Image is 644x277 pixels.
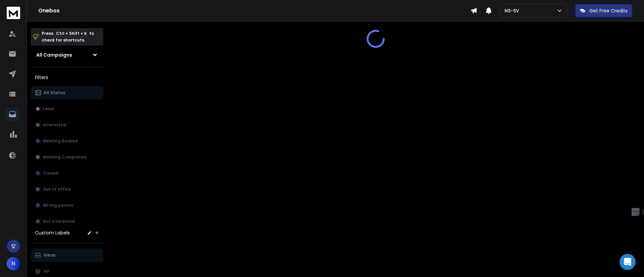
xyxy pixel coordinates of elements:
button: N [7,257,20,270]
p: NS-SV [504,7,522,14]
span: Ctrl + Shift + k [55,29,88,37]
button: All Campaigns [31,48,103,62]
h3: Custom Labels [35,229,70,236]
img: logo [7,7,20,19]
h1: All Campaigns [36,52,72,58]
h3: Filters [31,73,103,82]
p: Press to check for shortcuts. [42,30,94,44]
div: Open Intercom Messenger [620,254,636,270]
button: Get Free Credits [575,4,632,17]
p: Get Free Credits [589,7,628,14]
h1: Onebox [38,7,471,15]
